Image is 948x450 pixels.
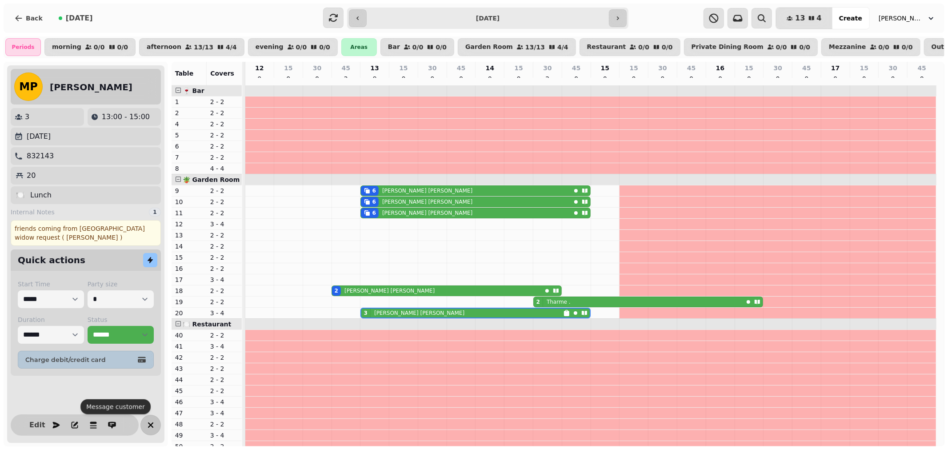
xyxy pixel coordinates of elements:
p: evening [256,44,284,51]
p: 0 [429,74,436,83]
h2: Quick actions [18,254,85,266]
p: 48 [175,420,203,429]
p: 3 - 4 [210,309,238,317]
p: 2 - 2 [210,231,238,240]
p: 41 [175,342,203,351]
p: 0 [717,74,724,83]
p: 0 [256,74,263,83]
p: 2 - 2 [210,375,238,384]
p: 0 / 0 [799,44,810,50]
p: 15 [514,64,523,72]
p: 44 [175,375,203,384]
p: 0 [285,74,292,83]
p: 3 - 4 [210,431,238,440]
p: 15 [630,64,638,72]
p: 0 [515,74,522,83]
label: Duration [18,315,84,324]
p: 0 [832,74,839,83]
p: 15 [745,64,753,72]
span: 🪴 Garden Room [183,176,240,183]
p: 17 [175,275,203,284]
p: 2 - 2 [210,386,238,395]
p: 0 [774,74,781,83]
p: 15 [284,64,292,72]
div: Periods [5,38,41,56]
p: 2 - 2 [210,153,238,162]
p: 0 [630,74,637,83]
p: 2 [544,74,551,83]
label: Party size [88,280,154,289]
button: Edit [28,416,46,434]
p: [PERSON_NAME] [PERSON_NAME] [382,187,472,194]
p: 45 [687,64,696,72]
p: 30 [773,64,782,72]
p: 10 [175,197,203,206]
p: [PERSON_NAME] [PERSON_NAME] [344,287,435,294]
p: [DATE] [27,131,51,142]
span: Covers [210,70,234,77]
label: Status [88,315,154,324]
p: 0 [688,74,695,83]
button: [DATE] [52,8,100,29]
p: 42 [175,353,203,362]
p: [PERSON_NAME] [PERSON_NAME] [382,198,472,205]
p: [PERSON_NAME] [PERSON_NAME] [382,209,472,217]
p: 30 [428,64,436,72]
p: 2 - 2 [210,297,238,306]
p: Garden Room [465,44,513,51]
p: 2 - 2 [210,353,238,362]
p: 0 [918,74,925,83]
p: 14 [175,242,203,251]
p: 0 / 0 [94,44,105,50]
p: 8 [175,164,203,173]
p: 0 / 0 [436,44,447,50]
p: 30 [543,64,552,72]
p: morning [52,44,81,51]
p: 2 - 2 [210,209,238,217]
p: 2 - 2 [210,331,238,340]
p: 4 / 4 [557,44,568,50]
p: 2 - 2 [210,420,238,429]
p: 0 [745,74,752,83]
p: 5 [175,131,203,140]
p: 13 [175,231,203,240]
button: Bar0/00/0 [380,38,454,56]
button: Private Dining Room0/00/0 [684,38,818,56]
p: 2 - 2 [210,108,238,117]
button: Charge debit/credit card [18,351,154,369]
p: Restaurant [587,44,626,51]
p: Mezzanine [829,44,866,51]
button: [PERSON_NAME] Restaurant [873,10,941,26]
div: 6 [372,187,376,194]
p: 20 [175,309,203,317]
p: 0 / 0 [879,44,890,50]
button: Create [832,8,869,29]
span: 🍷 Bar [183,87,204,94]
p: 0 / 0 [296,44,307,50]
p: 4 [175,120,203,129]
p: 45 [342,64,350,72]
p: 0 [486,74,493,83]
p: [PERSON_NAME] [PERSON_NAME] [374,309,464,317]
p: 4 / 4 [226,44,237,50]
button: Garden Room13/134/4 [458,38,576,56]
p: 15 [601,64,609,72]
p: 0 [314,74,321,83]
p: 30 [658,64,667,72]
p: 0 / 0 [117,44,128,50]
p: afternoon [147,44,181,51]
p: 2 - 2 [210,242,238,251]
span: 13 [795,15,805,22]
p: 0 [400,74,407,83]
p: 0 / 0 [662,44,673,50]
p: 46 [175,398,203,406]
p: 17 [831,64,840,72]
div: 1 [149,208,160,217]
p: 2 - 2 [210,97,238,106]
p: 15 [860,64,868,72]
p: 3 - 4 [210,409,238,418]
p: 9 [371,74,378,83]
p: 7 [175,153,203,162]
div: friends coming from [GEOGRAPHIC_DATA] widow request ( [PERSON_NAME] ) [11,220,161,246]
p: 2 [175,108,203,117]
